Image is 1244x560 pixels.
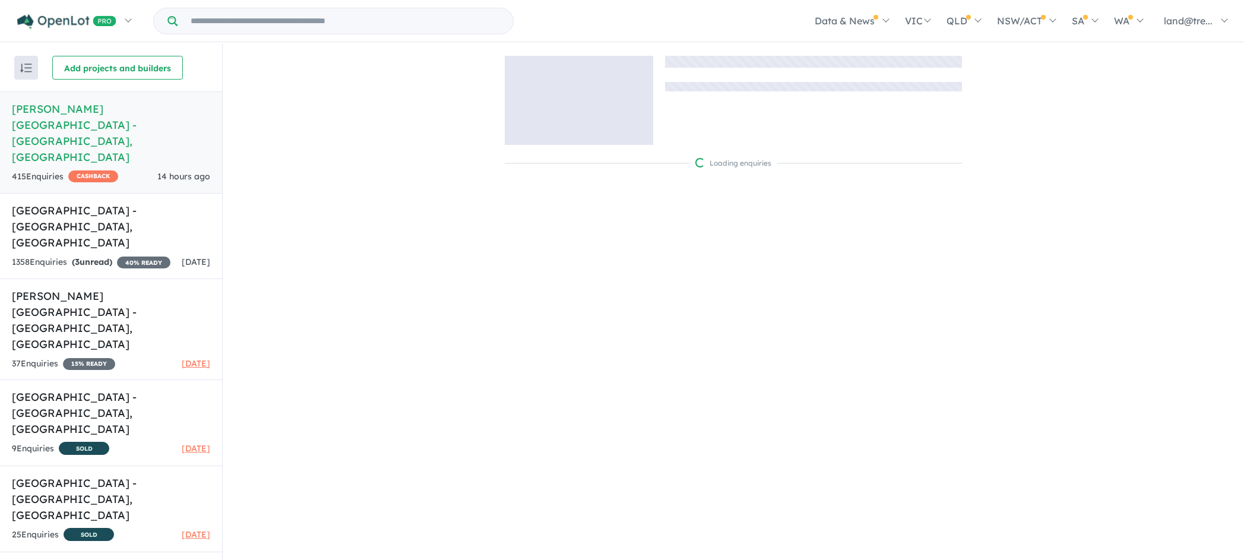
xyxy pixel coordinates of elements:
[12,288,210,352] h5: [PERSON_NAME] [GEOGRAPHIC_DATA] - [GEOGRAPHIC_DATA] , [GEOGRAPHIC_DATA]
[63,358,115,370] span: 15 % READY
[695,157,771,169] div: Loading enquiries
[72,257,112,267] strong: ( unread)
[12,357,115,371] div: 37 Enquir ies
[182,358,210,369] span: [DATE]
[59,442,109,455] span: SOLD
[75,257,80,267] span: 3
[17,14,116,29] img: Openlot PRO Logo White
[180,8,511,34] input: Try estate name, suburb, builder or developer
[12,389,210,437] h5: [GEOGRAPHIC_DATA] - [GEOGRAPHIC_DATA] , [GEOGRAPHIC_DATA]
[12,170,118,184] div: 415 Enquir ies
[12,528,114,543] div: 25 Enquir ies
[12,101,210,165] h5: [PERSON_NAME][GEOGRAPHIC_DATA] - [GEOGRAPHIC_DATA] , [GEOGRAPHIC_DATA]
[12,442,109,457] div: 9 Enquir ies
[20,64,32,72] img: sort.svg
[182,529,210,540] span: [DATE]
[182,257,210,267] span: [DATE]
[182,443,210,454] span: [DATE]
[12,475,210,523] h5: [GEOGRAPHIC_DATA] - [GEOGRAPHIC_DATA] , [GEOGRAPHIC_DATA]
[12,203,210,251] h5: [GEOGRAPHIC_DATA] - [GEOGRAPHIC_DATA] , [GEOGRAPHIC_DATA]
[52,56,183,80] button: Add projects and builders
[157,171,210,182] span: 14 hours ago
[1164,15,1213,27] span: land@tre...
[68,170,118,182] span: CASHBACK
[117,257,170,268] span: 40 % READY
[64,528,114,541] span: SOLD
[12,255,170,270] div: 1358 Enquir ies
